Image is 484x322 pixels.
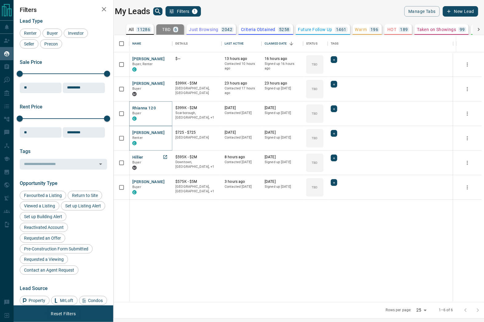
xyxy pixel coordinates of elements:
div: Claimed Date [262,35,303,52]
div: Pre-Construction Form Submitted [20,244,93,253]
button: more [463,134,472,143]
span: + [333,130,335,136]
button: more [463,158,472,167]
span: Rent Price [20,104,42,110]
div: + [331,105,337,112]
div: condos.ca [132,67,137,72]
p: 23 hours ago [265,81,300,86]
button: Hillier [132,155,143,160]
p: Signed up [DATE] [265,111,300,116]
p: 23 hours ago [225,81,258,86]
span: Buyer [132,111,141,115]
p: Contacted [DATE] [225,111,258,116]
div: + [331,56,337,63]
button: Rhianna 120 [132,105,156,111]
span: MrLoft [58,298,75,303]
div: + [331,155,337,161]
div: + [331,81,337,88]
div: Seller [20,39,38,49]
span: Lead Type [20,18,43,24]
p: 13 hours ago [225,56,258,61]
div: mrloft.ca [132,166,137,170]
p: Warm [355,27,367,32]
div: Last Active [222,35,262,52]
span: Reactivated Account [22,225,66,230]
span: Seller [22,41,36,46]
div: Requested an Offer [20,234,65,243]
p: Toronto [175,111,218,120]
p: 5258 [279,27,290,32]
p: $399K - $2M [175,105,218,111]
div: Set up Building Alert [20,212,66,221]
span: Buyer [132,87,141,91]
div: Tags [328,35,453,52]
p: TBD [162,27,171,32]
p: 16 hours ago [265,56,300,61]
span: Viewed a Listing [22,203,57,208]
p: Signed up [DATE] [265,135,300,140]
p: 189 [400,27,408,32]
p: Future Follow Up [298,27,332,32]
div: condos.ca [132,141,137,145]
div: Status [306,35,318,52]
span: Contact an Agent Request [22,268,76,273]
span: Buyer [132,185,141,189]
span: Buyer [132,160,141,164]
p: 3 hours ago [225,179,258,184]
div: + [331,179,337,186]
div: Set up Listing Alert [61,201,105,210]
span: Return to Site [70,193,100,198]
p: [DATE] [265,155,300,160]
span: + [333,81,335,87]
div: + [331,130,337,137]
div: Buyer [42,29,62,38]
p: $--- [175,56,218,61]
p: 11286 [137,27,150,32]
span: 1 [193,9,197,14]
div: Renter [20,29,41,38]
p: [DATE] [265,179,300,184]
span: Condos [86,298,105,303]
div: Viewed a Listing [20,201,59,210]
p: 1461 [336,27,346,32]
div: Tags [331,35,339,52]
div: condos.ca [132,116,137,121]
div: 25 [414,306,429,315]
span: Opportunity Type [20,180,58,186]
p: Toronto [175,160,218,169]
p: Just Browsing [189,27,218,32]
div: Condos [79,296,107,305]
div: Name [132,35,142,52]
button: search button [153,7,162,15]
p: $595K - $2M [175,155,218,160]
button: [PERSON_NAME] [132,179,165,185]
p: Rows per page: [386,308,412,313]
p: HOT [387,27,396,32]
p: Criteria Obtained [241,27,275,32]
p: Contacted [DATE] [225,184,258,189]
p: 8 hours ago [225,155,258,160]
span: Investor [66,31,86,36]
span: Tags [20,148,30,154]
p: Contacted [DATE] [225,160,258,165]
button: Manage Tabs [404,6,439,17]
p: TBD [312,136,318,140]
p: 2042 [222,27,233,32]
span: Set up Listing Alert [63,203,103,208]
button: [PERSON_NAME] [132,81,165,87]
div: Return to Site [68,191,102,200]
p: TBD [312,111,318,116]
span: + [333,106,335,112]
button: more [463,109,472,118]
span: Precon [42,41,60,46]
div: mrloft.ca [132,92,137,96]
span: Set up Building Alert [22,214,64,219]
p: All [129,27,134,32]
p: $575K - $5M [175,179,218,184]
p: Signed up [DATE] [265,184,300,189]
div: Favourited a Listing [20,191,66,200]
span: Renter [22,31,39,36]
p: $725 - $725 [175,130,218,135]
div: MrLoft [51,296,78,305]
div: Name [129,35,172,52]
